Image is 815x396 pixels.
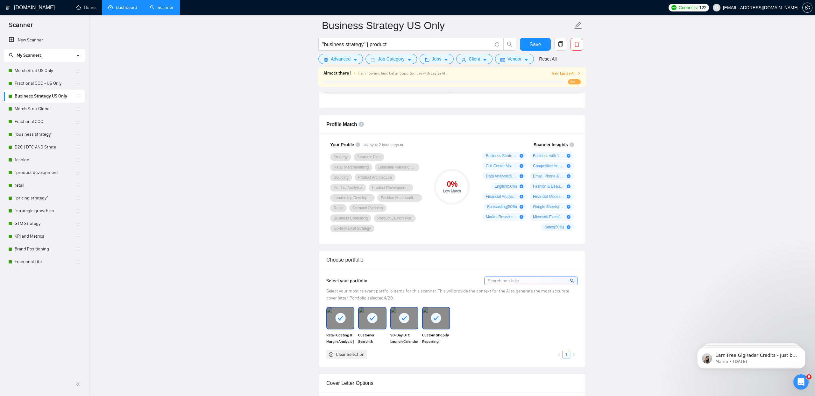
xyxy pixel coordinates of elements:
[331,55,351,62] span: Advanced
[688,334,815,379] iframe: Intercom notifications message
[572,353,576,356] span: right
[75,234,81,239] span: holder
[15,103,75,115] a: Merch Strat Global
[567,174,570,178] span: plus-circle
[425,57,429,62] span: folder
[324,57,328,62] span: setting
[570,277,575,284] span: search
[322,18,573,33] input: Scanner name...
[334,195,371,200] span: Leadership Development
[577,71,581,75] span: right
[334,185,363,190] span: Product Analytics
[75,132,81,137] span: holder
[533,194,564,199] span: Financial Modeling ( 50 %)
[570,351,578,358] li: Next Page
[563,351,570,358] a: 1
[15,217,75,230] a: GTM Strategy
[318,54,363,64] button: settingAdvancedcaret-down
[4,34,85,47] li: New Scanner
[533,174,564,179] span: Email, Phone & Chat Support ( 50 %)
[520,164,523,168] span: plus-circle
[75,94,81,99] span: holder
[567,195,570,198] span: plus-circle
[4,90,85,103] li: Business Strategy US Only
[483,57,487,62] span: caret-down
[802,3,812,13] button: setting
[407,57,412,62] span: caret-down
[533,184,564,189] span: Fashion & Beauty ( 50 %)
[567,164,570,168] span: plus-circle
[520,184,523,188] span: plus-circle
[15,243,75,256] a: Brand Positioning
[533,153,564,158] span: Business with 10-99 Employees ( 50 %)
[108,5,137,10] a: dashboardDashboard
[15,179,75,192] a: retail
[485,277,578,285] input: Search portfolio
[456,54,493,64] button: userClientcaret-down
[432,55,442,62] span: Jobs
[507,55,521,62] span: Vendor
[486,153,517,158] span: Business Strategy ( 50 %)
[4,230,85,243] li: KPI and Metrics
[9,53,42,58] span: My Scanners
[371,57,375,62] span: bars
[487,204,517,209] span: Forecasting ( 50 %)
[570,351,578,358] button: right
[500,57,505,62] span: idcard
[555,351,563,358] button: left
[803,5,812,10] span: setting
[520,38,551,51] button: Save
[15,141,75,154] a: D2C | DTC AND Strate
[75,157,81,162] span: holder
[520,195,523,198] span: plus-circle
[372,185,410,190] span: Product Development Process
[679,4,698,11] span: Connects:
[699,4,706,11] span: 122
[15,154,75,166] a: fashion
[75,208,81,213] span: holder
[377,216,412,221] span: Product Launch Plan
[533,163,564,169] span: Competitive Analysis ( 50 %)
[358,71,447,76] span: Train now and land better opportunities with Laziza AI !
[486,174,517,179] span: Data Analysis ( 50 %)
[378,165,416,170] span: Business Planning & Strategy
[75,259,81,264] span: holder
[567,154,570,158] span: plus-circle
[378,55,404,62] span: Job Category
[358,332,386,345] span: Customer Search & Sentiment Analysis | Retail, CPG & E-commerce
[5,3,10,13] img: logo
[326,374,578,392] div: Cover Letter Options
[75,106,81,112] span: holder
[15,256,75,268] a: Fractional Life
[334,165,369,170] span: Retail Merchandising
[358,175,392,180] span: Product Architecture
[557,353,561,356] span: left
[390,332,418,345] span: 90-Day DTC Launch Calendar | Go-to-Market & E-commerce Strategy
[529,40,541,48] span: Save
[444,57,448,62] span: caret-down
[15,64,75,77] a: Merch Strat US Only
[75,145,81,150] span: holder
[534,142,568,147] span: Scanner Insights
[714,5,719,10] span: user
[4,179,85,192] li: retail
[356,142,360,147] span: info-circle
[4,205,85,217] li: "strategic growth co
[334,175,349,180] span: Sourcing
[574,21,582,30] span: edit
[563,351,570,358] li: 1
[533,214,564,220] span: Microsoft Excel ( 50 %)
[365,54,417,64] button: barsJob Categorycaret-down
[15,205,75,217] a: "strategic growth co
[15,166,75,179] a: "product development
[555,351,563,358] li: Previous Page
[334,226,371,231] span: Go-to-Market Strategy
[75,221,81,226] span: holder
[462,57,466,62] span: user
[75,183,81,188] span: holder
[15,90,75,103] a: Business Strategy US Only
[326,251,578,269] div: Choose portfolio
